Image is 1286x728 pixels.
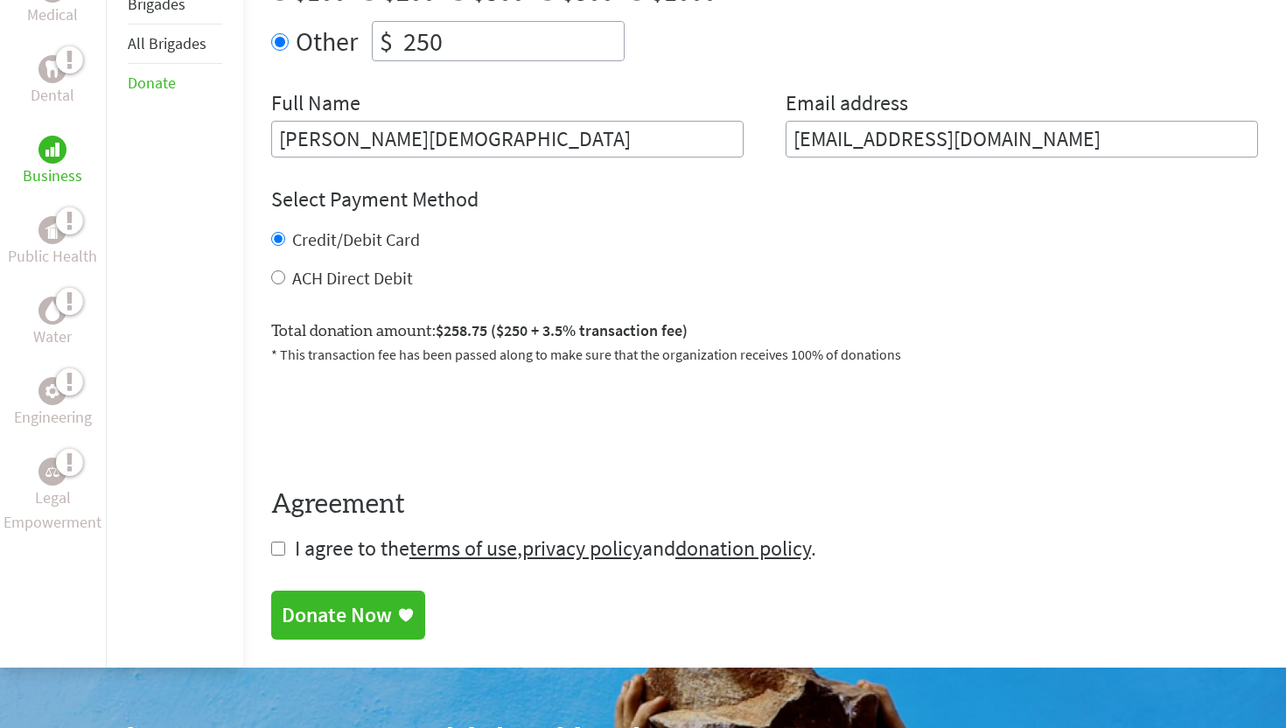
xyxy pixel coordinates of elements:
[400,22,624,60] input: Enter Amount
[38,136,66,164] div: Business
[271,591,425,640] a: Donate Now
[45,300,59,320] img: Water
[14,405,92,430] p: Engineering
[45,384,59,398] img: Engineering
[23,136,82,188] a: BusinessBusiness
[45,221,59,239] img: Public Health
[295,535,816,562] span: I agree to the , and .
[45,60,59,77] img: Dental
[292,228,420,250] label: Credit/Debit Card
[296,21,358,61] label: Other
[271,318,688,344] label: Total donation amount:
[128,33,206,53] a: All Brigades
[128,24,222,64] li: All Brigades
[786,89,908,121] label: Email address
[38,377,66,405] div: Engineering
[271,89,360,121] label: Full Name
[271,386,537,454] iframe: reCAPTCHA
[271,185,1258,213] h4: Select Payment Method
[271,121,744,157] input: Enter Full Name
[271,344,1258,365] p: * This transaction fee has been passed along to make sure that the organization receives 100% of ...
[271,489,1258,521] h4: Agreement
[14,377,92,430] a: EngineeringEngineering
[8,216,97,269] a: Public HealthPublic Health
[31,83,74,108] p: Dental
[282,601,392,629] div: Donate Now
[522,535,642,562] a: privacy policy
[128,73,176,93] a: Donate
[3,458,102,535] a: Legal EmpowermentLegal Empowerment
[45,143,59,157] img: Business
[23,164,82,188] p: Business
[27,3,78,27] p: Medical
[373,22,400,60] div: $
[45,466,59,477] img: Legal Empowerment
[409,535,517,562] a: terms of use
[3,486,102,535] p: Legal Empowerment
[436,320,688,340] span: $258.75 ($250 + 3.5% transaction fee)
[8,244,97,269] p: Public Health
[786,121,1258,157] input: Your Email
[33,297,72,349] a: WaterWater
[38,55,66,83] div: Dental
[38,458,66,486] div: Legal Empowerment
[31,55,74,108] a: DentalDental
[38,216,66,244] div: Public Health
[38,297,66,325] div: Water
[292,267,413,289] label: ACH Direct Debit
[128,64,222,102] li: Donate
[675,535,811,562] a: donation policy
[33,325,72,349] p: Water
